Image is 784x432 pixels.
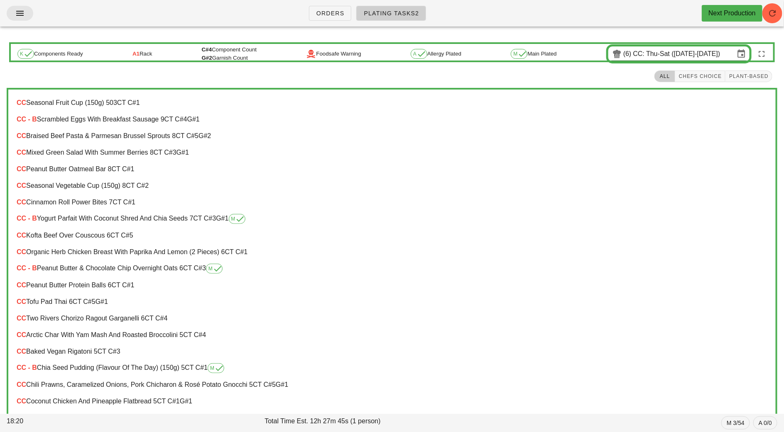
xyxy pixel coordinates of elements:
span: Orders [316,10,345,17]
span: G#1 [180,398,192,405]
span: CC [17,282,26,289]
div: Total Time Est. 12h 27m 45s (1 person) [263,415,521,431]
span: G#1 [176,149,189,156]
div: Mixed Green Salad with Summer Berries 8 CT C#3 [17,149,767,156]
button: All [654,70,675,82]
div: 18:20 [5,415,263,431]
span: CC [17,165,26,172]
span: CC [17,199,26,206]
div: Kofta Beef over Couscous 6 CT C#5 [17,232,767,239]
span: CC [17,398,26,405]
span: CC [17,132,26,139]
div: Cinnamon Roll Power Bites 7 CT C#1 [17,199,767,206]
div: Baked Vegan Rigatoni 5 CT C#3 [17,348,767,355]
a: Orders [309,6,352,21]
span: CC - B [17,364,37,371]
span: CC [17,149,26,156]
span: G#1 [276,381,288,388]
div: Peanut Butter Oatmeal Bar 8 CT C#1 [17,165,767,173]
span: K [20,51,32,56]
span: CC [17,381,26,388]
span: CC - B [17,215,37,222]
span: CC [17,331,26,338]
div: Yogurt Parfait with Coconut Shred and Chia Seeds 7 CT C#3 [17,214,767,224]
span: C#4 [202,46,212,53]
span: G#1 [216,215,228,222]
span: CC [17,298,26,305]
div: Peanut Butter & Chocolate Chip Overnight Oats 6 CT C#3 [17,264,767,274]
div: Chia Seed Pudding (flavour of the day) (150g) 5 CT C#1 [17,363,767,373]
span: CC [17,248,26,255]
div: Peanut Butter Protein Balls 6 CT C#1 [17,282,767,289]
div: Next Production [708,8,756,18]
div: Components Ready Rack Foodsafe Warning Allergy Plated Main Plated [11,44,773,64]
span: Chefs Choice [679,73,722,79]
div: Seasonal Vegetable Cup (150g) 8 CT C#2 [17,182,767,189]
span: Plant-Based [729,73,769,79]
div: Component Count Garnish Count [202,46,257,62]
span: M 3/54 [727,417,745,429]
div: Organic Herb Chicken Breast with Paprika and Lemon (2 pieces) 6 CT C#1 [17,248,767,256]
span: CC - B [17,265,37,272]
span: CC - B [17,116,37,123]
span: A [413,51,425,56]
span: CC [17,348,26,355]
div: Tofu Pad Thai 6 CT C#5 [17,298,767,306]
span: G#1 [96,298,108,305]
div: Chili Prawns, Caramelized Onions, Pork Chicharon & Rosé Potato Gnocchi 5 CT C#5 [17,381,767,388]
span: All [658,73,671,79]
div: Braised Beef Pasta & Parmesan Brussel Sprouts 8 CT C#5 [17,132,767,140]
button: Plant-Based [725,70,772,82]
span: M [210,366,222,371]
div: Coconut Chicken and Pineapple Flatbread 5 CT C#1 [17,398,767,405]
a: Plating Tasks2 [356,6,426,21]
div: (6) [623,50,633,58]
span: M [208,266,220,271]
div: Seasonal Fruit Cup (150g) 503 CT C#1 [17,99,767,107]
span: Plating Tasks2 [363,10,419,17]
span: CC [17,315,26,322]
span: A1 [132,50,140,58]
span: CC [17,99,26,106]
span: M [231,216,243,221]
span: CC [17,182,26,189]
span: G#2 [202,55,212,61]
button: Chefs Choice [675,70,726,82]
div: Arctic Char with Yam Mash and Roasted Broccolini 5 CT C#4 [17,331,767,339]
span: A 0/0 [759,417,772,429]
span: G#1 [187,116,200,123]
div: Scrambled Eggs with Breakfast Sausage 9 CT C#4 [17,116,767,123]
span: CC [17,232,26,239]
div: Two Rivers Chorizo Ragout Garganelli 6 CT C#4 [17,315,767,322]
span: M [513,51,525,56]
span: G#2 [198,132,211,139]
